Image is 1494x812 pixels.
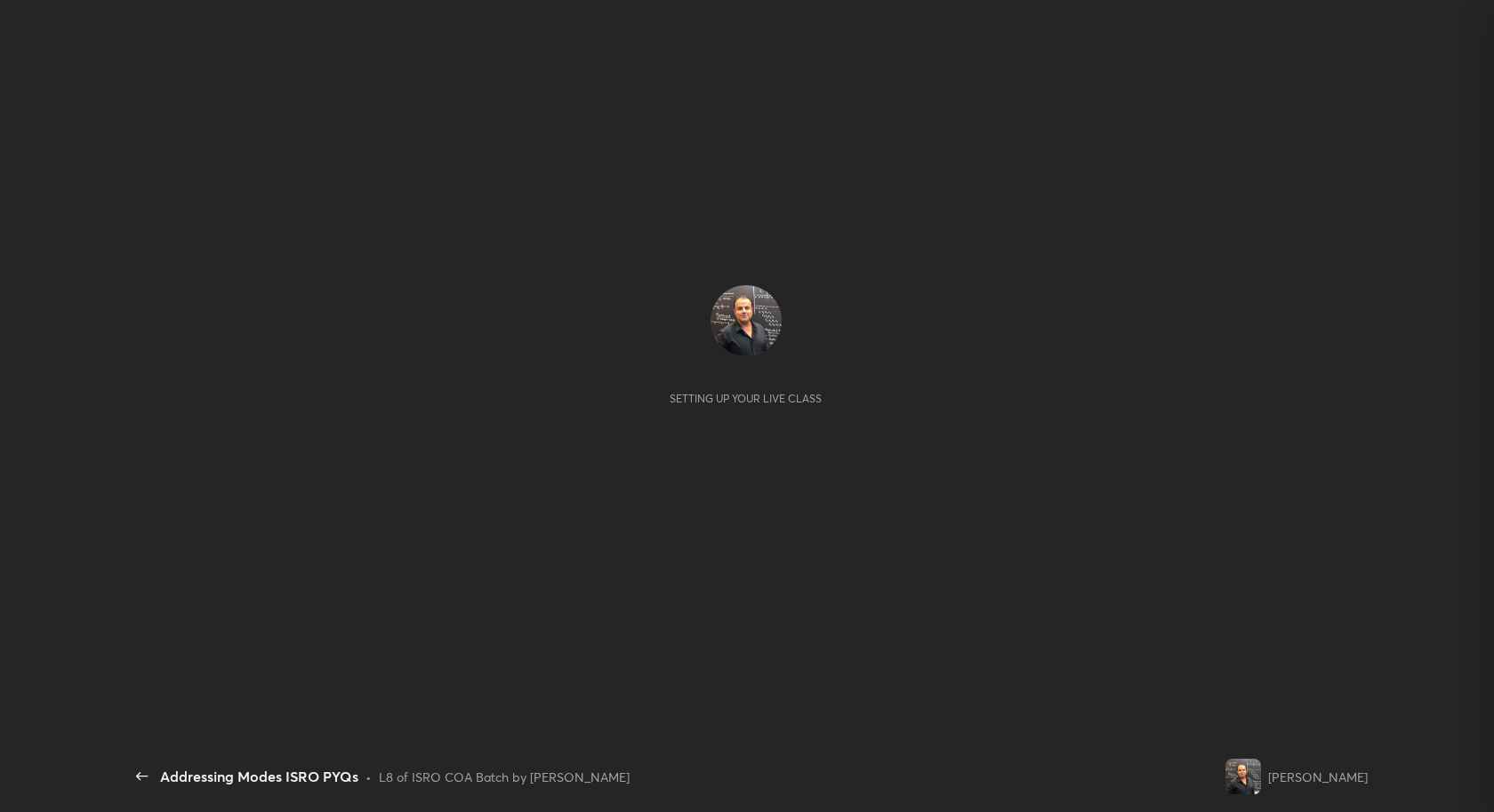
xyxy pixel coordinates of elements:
div: • [365,768,372,786]
img: 086d531fdf62469bb17804dbf8b3681a.jpg [711,285,782,356]
img: 086d531fdf62469bb17804dbf8b3681a.jpg [1225,759,1261,794]
div: Addressing Modes ISRO PYQs [160,766,358,787]
div: L8 of ISRO COA Batch by [PERSON_NAME] [379,768,630,786]
div: [PERSON_NAME] [1268,768,1368,786]
div: Setting up your live class [670,392,822,405]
